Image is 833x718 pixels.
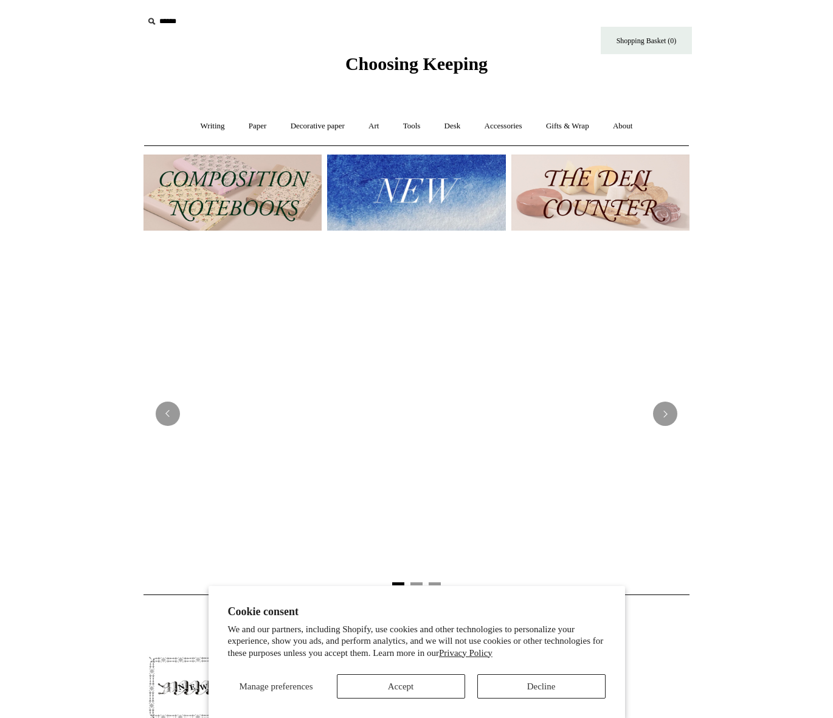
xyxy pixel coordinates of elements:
[228,624,606,660] p: We and our partners, including Shopify, use cookies and other technologies to personalize your ex...
[653,402,677,426] button: Next
[429,582,441,585] button: Page 3
[439,648,493,658] a: Privacy Policy
[143,242,690,546] img: USA PSA .jpg__PID:33428022-6587-48b7-8b57-d7eefc91f15a
[280,110,356,142] a: Decorative paper
[602,110,644,142] a: About
[358,110,390,142] a: Art
[345,54,488,74] span: Choosing Keeping
[601,27,692,54] a: Shopping Basket (0)
[156,402,180,426] button: Previous
[190,110,236,142] a: Writing
[228,605,606,618] h2: Cookie consent
[474,110,533,142] a: Accessories
[434,110,472,142] a: Desk
[511,155,690,231] img: The Deli Counter
[345,63,488,72] a: Choosing Keeping
[477,674,606,699] button: Decline
[392,582,404,585] button: Page 1
[143,155,322,231] img: 202302 Composition ledgers.jpg__PID:69722ee6-fa44-49dd-a067-31375e5d54ec
[228,674,325,699] button: Manage preferences
[535,110,600,142] a: Gifts & Wrap
[410,582,423,585] button: Page 2
[392,110,432,142] a: Tools
[327,155,505,231] img: New.jpg__PID:f73bdf93-380a-4a35-bcfe-7823039498e1
[238,110,278,142] a: Paper
[239,681,313,691] span: Manage preferences
[337,674,465,699] button: Accept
